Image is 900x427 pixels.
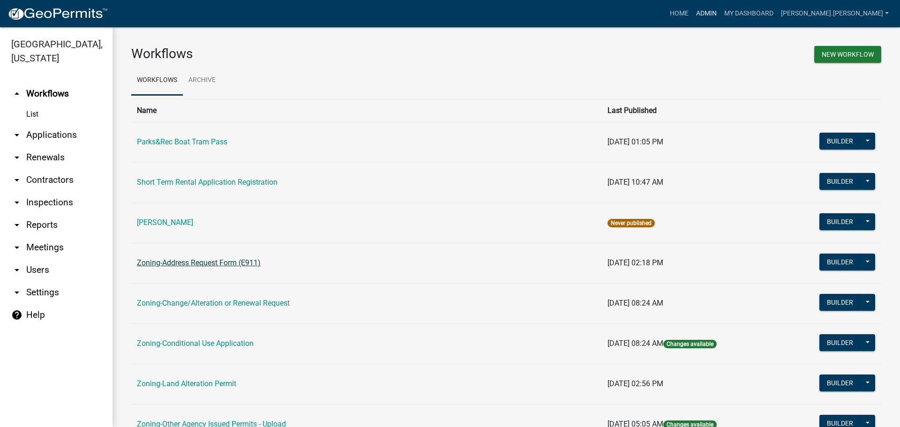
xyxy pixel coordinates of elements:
i: arrow_drop_up [11,88,22,99]
a: Zoning-Change/Alteration or Renewal Request [137,299,290,307]
span: [DATE] 02:18 PM [607,258,663,267]
button: Builder [819,294,861,311]
a: Zoning-Land Alteration Permit [137,379,236,388]
span: [DATE] 08:24 AM [607,339,663,348]
a: Zoning-Conditional Use Application [137,339,254,348]
th: Name [131,99,602,122]
button: New Workflow [814,46,881,63]
i: arrow_drop_down [11,219,22,231]
span: [DATE] 01:05 PM [607,137,663,146]
a: My Dashboard [720,5,777,22]
button: Builder [819,133,861,150]
i: arrow_drop_down [11,152,22,163]
span: Changes available [663,340,717,348]
button: Builder [819,334,861,351]
i: arrow_drop_down [11,129,22,141]
i: arrow_drop_down [11,264,22,276]
span: Never published [607,219,655,227]
i: arrow_drop_down [11,287,22,298]
a: Zoning-Address Request Form (E911) [137,258,261,267]
a: Workflows [131,66,183,96]
i: arrow_drop_down [11,242,22,253]
i: help [11,309,22,321]
a: [PERSON_NAME].[PERSON_NAME] [777,5,892,22]
a: Archive [183,66,221,96]
a: Admin [692,5,720,22]
a: Home [666,5,692,22]
span: [DATE] 10:47 AM [607,178,663,187]
i: arrow_drop_down [11,174,22,186]
a: [PERSON_NAME] [137,218,193,227]
span: [DATE] 02:56 PM [607,379,663,388]
button: Builder [819,254,861,270]
h3: Workflows [131,46,499,62]
i: arrow_drop_down [11,197,22,208]
a: Parks&Rec Boat Tram Pass [137,137,227,146]
a: Short Term Rental Application Registration [137,178,277,187]
button: Builder [819,375,861,391]
span: [DATE] 08:24 AM [607,299,663,307]
th: Last Published [602,99,780,122]
button: Builder [819,173,861,190]
button: Builder [819,213,861,230]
